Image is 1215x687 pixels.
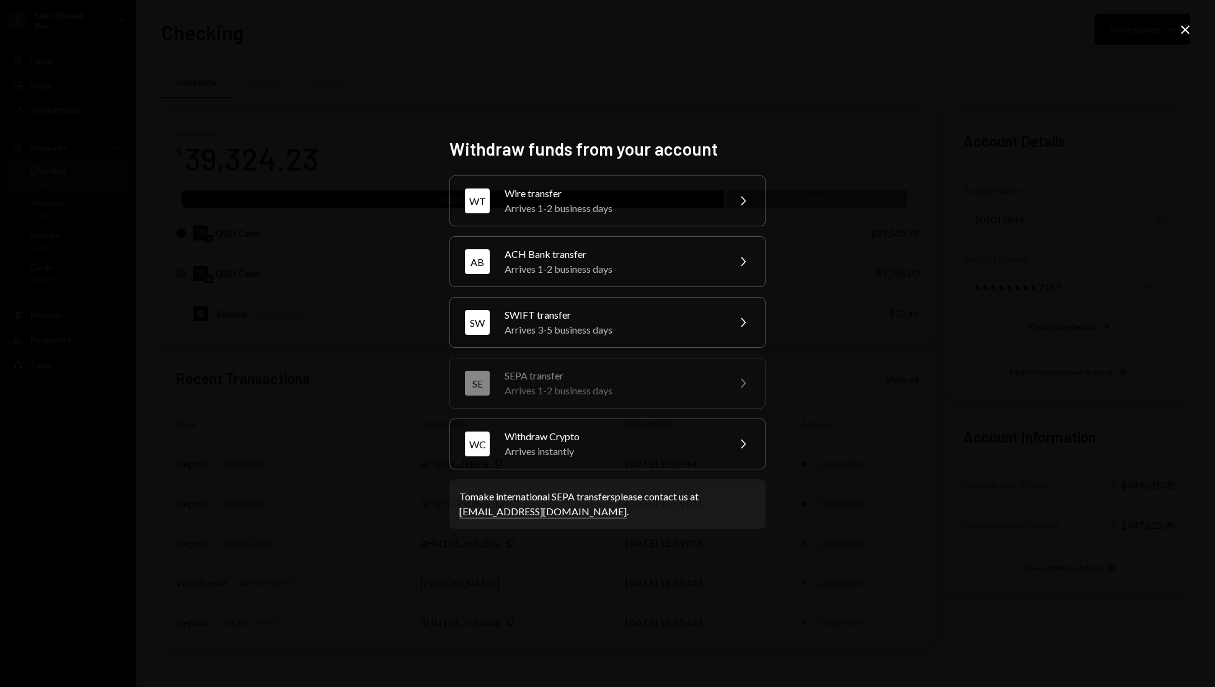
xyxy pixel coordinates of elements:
[459,489,756,519] div: To make international SEPA transfers please contact us at .
[505,186,720,201] div: Wire transfer
[505,429,720,444] div: Withdraw Crypto
[505,444,720,459] div: Arrives instantly
[449,137,766,161] h2: Withdraw funds from your account
[505,262,720,277] div: Arrives 1-2 business days
[465,249,490,274] div: AB
[465,432,490,456] div: WC
[505,308,720,322] div: SWIFT transfer
[505,368,720,383] div: SEPA transfer
[449,175,766,226] button: WTWire transferArrives 1-2 business days
[505,247,720,262] div: ACH Bank transfer
[505,322,720,337] div: Arrives 3-5 business days
[449,236,766,287] button: ABACH Bank transferArrives 1-2 business days
[459,505,627,518] a: [EMAIL_ADDRESS][DOMAIN_NAME]
[465,188,490,213] div: WT
[465,371,490,396] div: SE
[505,201,720,216] div: Arrives 1-2 business days
[449,419,766,469] button: WCWithdraw CryptoArrives instantly
[449,297,766,348] button: SWSWIFT transferArrives 3-5 business days
[465,310,490,335] div: SW
[449,358,766,409] button: SESEPA transferArrives 1-2 business days
[505,383,720,398] div: Arrives 1-2 business days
